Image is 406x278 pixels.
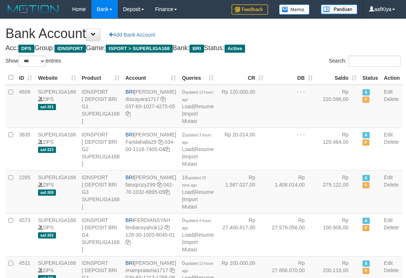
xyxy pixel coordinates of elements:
[79,85,123,128] td: IDNSPORT [ DEPOSIT BRI G1 SUPERLIGA168 ]
[182,217,214,252] span: | |
[362,182,370,188] span: Paused
[321,4,357,14] img: panduan.png
[79,213,123,256] td: IDNSPORT [ DEPOSIT BRI G4 SUPERLIGA168 ]
[38,147,56,153] span: aaf-323
[16,170,35,213] td: 2285
[384,139,399,145] a: Delete
[16,71,35,85] th: ID: activate to sort column ascending
[182,176,206,187] span: updated 20 mins ago
[217,170,266,213] td: Rp 1.587.027,00
[125,174,134,180] span: BRI
[182,219,211,230] span: updated 4 hours ago
[217,213,266,256] td: Rp 27.400.817,00
[35,71,79,85] th: Website: activate to sort column ascending
[18,45,34,53] span: DPS
[38,104,56,110] span: aaf-301
[384,182,399,188] a: Delete
[217,85,266,128] td: Rp 120.000,00
[182,196,198,210] a: Import Mutasi
[182,133,211,144] span: updated 3 hours ago
[125,182,155,188] a: faruqrozy299
[266,128,316,170] td: - - -
[35,213,79,256] td: DPS
[125,239,131,245] a: Copy 126301003604501 to clipboard
[329,56,401,67] label: Search:
[123,85,179,128] td: [PERSON_NAME] 037-60-1027-4275-05
[125,132,134,138] span: BRI
[195,232,214,238] a: Resume
[316,85,360,128] td: Rp 220.596,00
[125,217,134,223] span: BRI
[266,85,316,128] td: - - -
[182,132,214,167] span: | |
[125,267,168,273] a: imampratama1717
[79,71,123,85] th: Product: activate to sort column ascending
[182,189,193,195] a: Load
[106,45,173,53] span: ISPORT > SUPERLIGA168
[157,182,162,188] a: Copy faruqrozy299 to clipboard
[38,89,76,95] a: SUPERLIGA168
[195,104,214,109] a: Resume
[123,170,179,213] td: [PERSON_NAME] 042-70-1032-6895-05
[189,45,204,53] span: BRI
[182,146,193,152] a: Load
[54,45,86,53] span: IDNSPORT
[179,71,217,85] th: Queries: activate to sort column ascending
[362,89,370,95] span: Active
[182,260,213,273] span: 0
[362,139,370,146] span: Paused
[384,225,399,230] a: Delete
[123,128,179,170] td: [PERSON_NAME] 034-00-1118-7405-04
[182,154,198,167] a: Import Mutasi
[125,260,134,266] span: BRI
[384,96,399,102] a: Delete
[79,170,123,213] td: IDNSPORT [ DEPOSIT BRI G3 SUPERLIGA168 ]
[182,174,206,188] span: 16
[125,96,159,102] a: diazayara1717
[125,89,134,95] span: BRI
[38,260,76,266] a: SUPERLIGA168
[123,213,179,256] td: FERDIANSYAH 126-30-1003-6045-01
[182,89,213,102] span: 0
[362,225,370,231] span: Paused
[266,170,316,213] td: Rp 1.408.014,00
[362,268,370,274] span: Paused
[38,217,76,223] a: SUPERLIGA168
[362,97,370,103] span: Paused
[182,262,213,273] span: updated 12 hours ago
[16,213,35,256] td: 4573
[182,217,211,230] span: 0
[5,26,401,41] h1: Bank Account
[182,132,211,145] span: 2
[182,232,193,238] a: Load
[279,4,310,15] img: Button%20Memo.svg
[360,71,381,85] th: Status
[104,29,159,41] a: Add Bank Account
[381,71,403,85] th: Action
[79,128,123,170] td: IDNSPORT [ DEPOSIT BRI G2 SUPERLIGA168 ]
[316,213,360,256] td: Rp 100.906,00
[182,104,193,109] a: Load
[35,128,79,170] td: DPS
[362,175,370,181] span: Active
[5,56,61,67] label: Show entries
[161,96,166,102] a: Copy diazayara1717 to clipboard
[225,45,245,53] span: Active
[182,111,198,124] a: Import Mutasi
[35,85,79,128] td: DPS
[266,213,316,256] td: Rp 27.579.056,00
[38,189,56,196] span: aaf-308
[362,132,370,138] span: Active
[362,218,370,224] span: Active
[38,174,76,180] a: SUPERLIGA168
[182,239,198,252] a: Import Mutasi
[18,56,46,67] select: Showentries
[170,267,175,273] a: Copy imampratama1717 to clipboard
[232,4,268,15] img: Feedback.jpg
[38,232,56,238] span: aaf-302
[158,139,163,145] a: Copy Faridahalla29 to clipboard
[125,139,157,145] a: Faridahalla29
[384,267,399,273] a: Delete
[349,56,401,67] input: Search:
[123,71,179,85] th: Account: activate to sort column ascending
